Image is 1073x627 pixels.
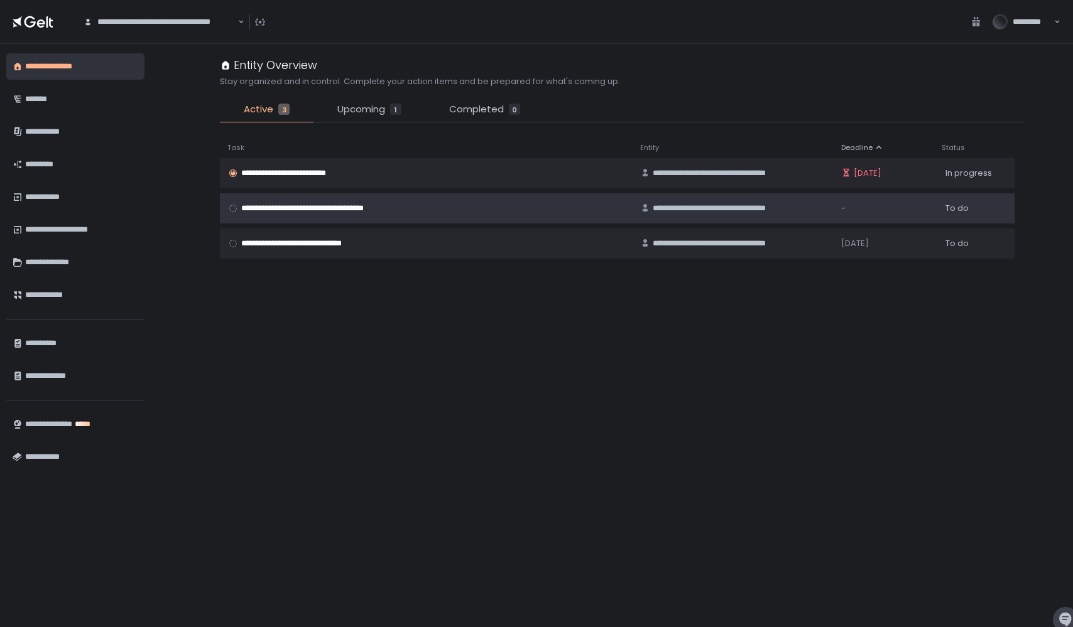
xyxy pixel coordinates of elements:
span: To do [945,238,969,249]
span: Active [244,102,273,117]
div: Entity Overview [220,56,317,73]
span: Deadline [841,143,873,153]
span: Status [942,143,965,153]
span: Task [227,143,244,153]
div: Search for option [75,9,244,35]
div: 3 [278,104,290,115]
div: 1 [390,104,401,115]
input: Search for option [236,16,237,28]
span: [DATE] [854,168,881,179]
span: Entity [640,143,659,153]
span: In progress [945,168,992,179]
h2: Stay organized and in control. Complete your action items and be prepared for what's coming up. [220,76,620,87]
span: - [841,203,846,214]
span: Completed [449,102,504,117]
span: Upcoming [337,102,385,117]
div: 0 [509,104,520,115]
span: To do [945,203,969,214]
span: [DATE] [841,238,869,249]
